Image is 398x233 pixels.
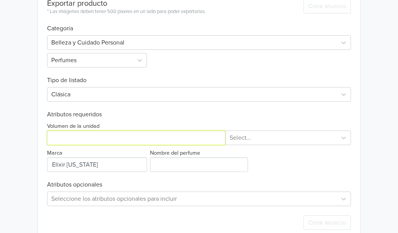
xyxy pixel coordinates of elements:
[47,181,351,188] h6: Atributos opcionales
[150,149,200,157] label: Nombre del perfume
[303,215,351,230] button: Crear anuncio
[47,149,62,157] label: Marca
[47,8,206,16] div: * Las imágenes deben tener 500 píxeles en un lado para poder exportarlas.
[47,122,99,131] label: Volumen de la unidad
[47,16,351,32] h6: Categoría
[47,68,351,84] h6: Tipo de listado
[47,111,351,118] h6: Atributos requeridos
